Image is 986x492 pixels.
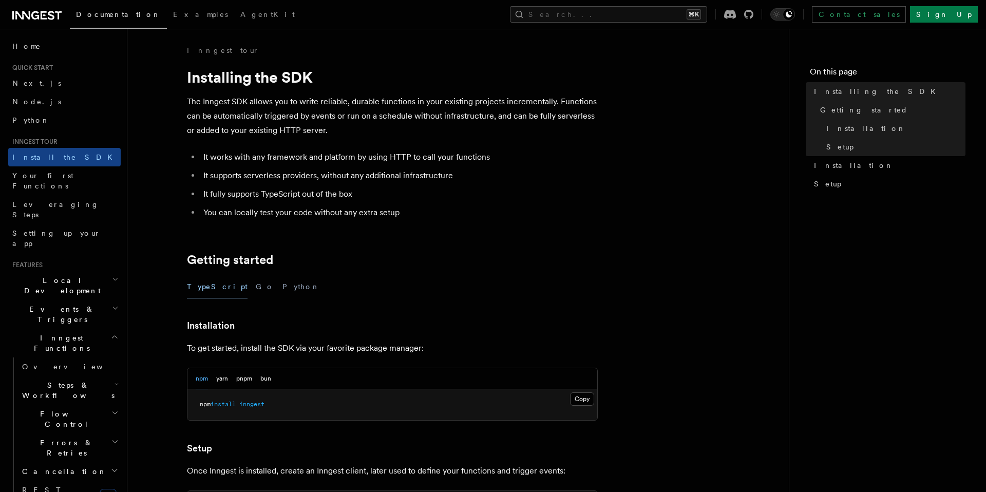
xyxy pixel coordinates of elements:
[200,401,211,408] span: npm
[810,82,965,101] a: Installing the SDK
[18,466,107,477] span: Cancellation
[8,224,121,253] a: Setting up your app
[18,433,121,462] button: Errors & Retries
[200,150,598,164] li: It works with any framework and platform by using HTTP to call your functions
[236,368,252,389] button: pnpm
[12,229,101,248] span: Setting up your app
[12,172,73,190] span: Your first Functions
[8,111,121,129] a: Python
[12,200,99,219] span: Leveraging Steps
[8,261,43,269] span: Features
[18,357,121,376] a: Overview
[18,376,121,405] button: Steps & Workflows
[814,179,841,189] span: Setup
[70,3,167,29] a: Documentation
[76,10,161,18] span: Documentation
[200,168,598,183] li: It supports serverless providers, without any additional infrastructure
[200,205,598,220] li: You can locally test your code without any extra setup
[211,401,236,408] span: install
[826,142,854,152] span: Setup
[187,464,598,478] p: Once Inngest is installed, create an Inngest client, later used to define your functions and trig...
[187,275,248,298] button: TypeScript
[234,3,301,28] a: AgentKit
[814,160,894,171] span: Installation
[770,8,795,21] button: Toggle dark mode
[187,94,598,138] p: The Inngest SDK allows you to write reliable, durable functions in your existing projects increme...
[12,41,41,51] span: Home
[239,401,264,408] span: inngest
[8,166,121,195] a: Your first Functions
[810,175,965,193] a: Setup
[167,3,234,28] a: Examples
[12,79,61,87] span: Next.js
[910,6,978,23] a: Sign Up
[510,6,707,23] button: Search...⌘K
[18,438,111,458] span: Errors & Retries
[256,275,274,298] button: Go
[282,275,320,298] button: Python
[12,153,119,161] span: Install the SDK
[12,98,61,106] span: Node.js
[187,441,212,456] a: Setup
[8,138,58,146] span: Inngest tour
[196,368,208,389] button: npm
[173,10,228,18] span: Examples
[240,10,295,18] span: AgentKit
[18,380,115,401] span: Steps & Workflows
[8,37,121,55] a: Home
[8,92,121,111] a: Node.js
[8,275,112,296] span: Local Development
[816,101,965,119] a: Getting started
[187,45,259,55] a: Inngest tour
[8,304,112,325] span: Events & Triggers
[812,6,906,23] a: Contact sales
[12,116,50,124] span: Python
[810,156,965,175] a: Installation
[200,187,598,201] li: It fully supports TypeScript out of the box
[187,68,598,86] h1: Installing the SDK
[18,462,121,481] button: Cancellation
[187,253,273,267] a: Getting started
[822,138,965,156] a: Setup
[810,66,965,82] h4: On this page
[8,148,121,166] a: Install the SDK
[260,368,271,389] button: bun
[18,409,111,429] span: Flow Control
[8,195,121,224] a: Leveraging Steps
[216,368,228,389] button: yarn
[8,300,121,329] button: Events & Triggers
[8,64,53,72] span: Quick start
[8,329,121,357] button: Inngest Functions
[18,405,121,433] button: Flow Control
[8,271,121,300] button: Local Development
[187,341,598,355] p: To get started, install the SDK via your favorite package manager:
[187,318,235,333] a: Installation
[22,363,128,371] span: Overview
[820,105,908,115] span: Getting started
[687,9,701,20] kbd: ⌘K
[8,74,121,92] a: Next.js
[8,333,111,353] span: Inngest Functions
[814,86,942,97] span: Installing the SDK
[570,392,594,406] button: Copy
[822,119,965,138] a: Installation
[826,123,906,134] span: Installation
